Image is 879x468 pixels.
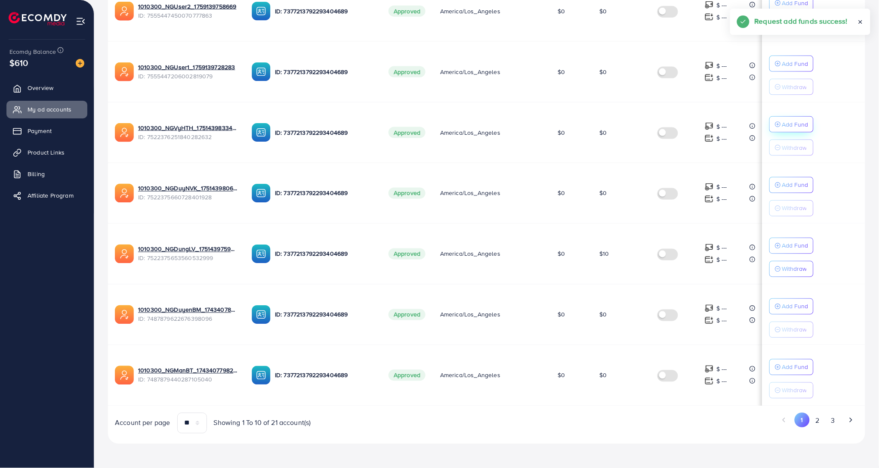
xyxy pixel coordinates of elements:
span: Payment [28,127,52,135]
div: <span class='underline'>1010300_NGVyHTH_1751439833450</span></br>7522376251840282632 [138,124,238,141]
button: Withdraw [769,322,814,338]
p: Add Fund [782,119,808,130]
img: top-up amount [705,195,714,204]
span: ID: 7522375653560532999 [138,254,238,263]
img: ic-ads-acc.e4c84228.svg [115,184,134,203]
span: $0 [558,7,565,15]
button: Withdraw [769,139,814,156]
span: ID: 7522376251840282632 [138,133,238,141]
span: America/Los_Angeles [440,7,500,15]
p: Withdraw [782,325,807,335]
img: ic-ads-acc.e4c84228.svg [115,62,134,81]
span: America/Los_Angeles [440,371,500,380]
img: top-up amount [705,134,714,143]
p: $ --- [716,304,727,314]
img: ic-ads-acc.e4c84228.svg [115,123,134,142]
a: Product Links [6,144,87,161]
p: $ --- [716,243,727,253]
img: top-up amount [705,243,714,252]
span: Approved [389,248,426,260]
button: Go to page 3 [825,413,841,429]
p: $ --- [716,133,727,144]
span: Overview [28,84,53,92]
p: Withdraw [782,82,807,92]
button: Add Fund [769,56,814,72]
p: $ --- [716,121,727,132]
img: menu [76,16,86,26]
button: Withdraw [769,200,814,217]
p: Withdraw [782,203,807,214]
span: Ecomdy Balance [9,47,56,56]
img: ic-ads-acc.e4c84228.svg [115,305,134,324]
span: Approved [389,309,426,320]
img: top-up amount [705,0,714,9]
img: top-up amount [705,377,714,386]
p: $ --- [716,61,727,71]
a: 1010300_NGUser2_1759139758669 [138,2,237,11]
img: ic-ads-acc.e4c84228.svg [115,366,134,385]
img: ic-ads-acc.e4c84228.svg [115,2,134,21]
p: Add Fund [782,59,808,69]
span: ID: 7555447450070777863 [138,11,238,20]
p: $ --- [716,73,727,83]
p: ID: 7377213792293404689 [275,127,375,138]
img: ic-ba-acc.ded83a64.svg [252,184,271,203]
img: top-up amount [705,122,714,131]
div: <span class='underline'>1010300_NGDungLV_1751439759654</span></br>7522375653560532999 [138,245,238,263]
a: Affiliate Program [6,187,87,204]
span: Approved [389,127,426,138]
a: 1010300_NGDuyenBM_1743407843395 [138,306,238,314]
a: 1010300_NGManBT_1743407798286 [138,366,238,375]
p: ID: 7377213792293404689 [275,188,375,198]
img: top-up amount [705,255,714,264]
span: America/Los_Angeles [440,68,500,76]
a: 1010300_NGDungLV_1751439759654 [138,245,238,254]
a: Payment [6,122,87,139]
img: image [76,59,84,68]
div: <span class='underline'>1010300_NGManBT_1743407798286</span></br>7487879440287105040 [138,366,238,384]
span: $0 [599,371,607,380]
span: Account per page [115,418,170,428]
img: ic-ba-acc.ded83a64.svg [252,245,271,263]
div: <span class='underline'>1010300_NGDuyNVK_1751439806933</span></br>7522375660728401928 [138,184,238,202]
p: $ --- [716,255,727,265]
span: ID: 7522375660728401928 [138,193,238,202]
img: ic-ba-acc.ded83a64.svg [252,2,271,21]
a: logo [9,12,67,25]
span: $0 [599,128,607,137]
p: Add Fund [782,362,808,372]
button: Withdraw [769,79,814,95]
span: Approved [389,66,426,77]
button: Withdraw [769,261,814,277]
a: 1010300_NGUser1_1759139728283 [138,63,235,71]
img: ic-ba-acc.ded83a64.svg [252,62,271,81]
button: Add Fund [769,177,814,193]
iframe: Chat [842,429,873,462]
span: $0 [599,189,607,198]
span: $0 [599,7,607,15]
p: Withdraw [782,143,807,153]
a: 1010300_NGVyHTH_1751439833450 [138,124,238,132]
span: Product Links [28,148,65,157]
a: My ad accounts [6,101,87,118]
a: Billing [6,165,87,183]
span: ID: 7487879622676398096 [138,315,238,323]
div: <span class='underline'>1010300_NGUser1_1759139728283</span></br>7555447206002819079 [138,63,238,81]
button: Add Fund [769,116,814,133]
span: Approved [389,370,426,381]
img: top-up amount [705,183,714,192]
p: ID: 7377213792293404689 [275,370,375,381]
span: America/Los_Angeles [440,128,500,137]
span: My ad accounts [28,105,71,114]
span: America/Los_Angeles [440,250,500,258]
span: $610 [9,56,28,69]
span: America/Los_Angeles [440,310,500,319]
p: ID: 7377213792293404689 [275,249,375,259]
span: $0 [558,371,565,380]
h5: Request add funds success! [755,15,848,27]
span: $10 [599,250,609,258]
p: Add Fund [782,301,808,312]
p: $ --- [716,194,727,205]
span: ID: 7487879440287105040 [138,375,238,384]
img: top-up amount [705,61,714,70]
